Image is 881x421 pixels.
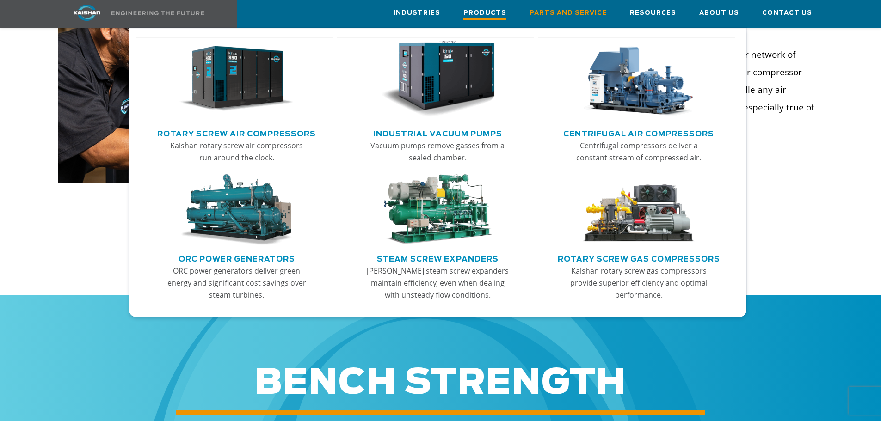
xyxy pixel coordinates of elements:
a: Steam Screw Expanders [377,251,499,265]
a: Parts and Service [530,0,607,25]
span: Industries [394,8,440,18]
a: ORC Power Generators [179,251,295,265]
span: Parts and Service [530,8,607,18]
a: Rotary Screw Air Compressors [157,126,316,140]
a: About Us [699,0,739,25]
a: Contact Us [762,0,812,25]
img: thumb-Rotary-Screw-Gas-Compressors [582,174,696,245]
a: Products [463,0,506,27]
p: Interested in parts, service or warranty support? [58,215,824,247]
img: thumb-Steam-Screw-Expanders [381,174,494,245]
img: thumb-Industrial-Vacuum-Pumps [381,41,494,117]
a: Rotary Screw Gas Compressors [558,251,720,265]
a: Industries [394,0,440,25]
img: kaishan logo [52,5,122,21]
span: About Us [699,8,739,18]
a: Centrifugal Air Compressors [563,126,714,140]
img: service [58,6,306,183]
a: Industrial Vacuum Pumps [373,126,502,140]
span: Contact Us [762,8,812,18]
span: Resources [630,8,676,18]
img: thumb-Rotary-Screw-Air-Compressors [179,41,293,117]
p: Vacuum pumps remove gasses from a sealed chamber. [365,140,510,164]
img: Engineering the future [111,11,204,15]
p: ORC power generators deliver green energy and significant cost savings over steam turbines. [165,265,309,301]
p: Kaishan rotary screw air compressors run around the clock. [165,140,309,164]
p: [PERSON_NAME] steam screw expanders maintain efficiency, even when dealing with unsteady flow con... [365,265,510,301]
img: thumb-Centrifugal-Air-Compressors [582,41,696,117]
img: thumb-ORC-Power-Generators [179,174,293,245]
p: Kaishan rotary screw gas compressors provide superior efficiency and optimal performance. [567,265,711,301]
span: Products [463,8,506,20]
p: Centrifugal compressors deliver a constant stream of compressed air. [567,140,711,164]
a: Resources [630,0,676,25]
